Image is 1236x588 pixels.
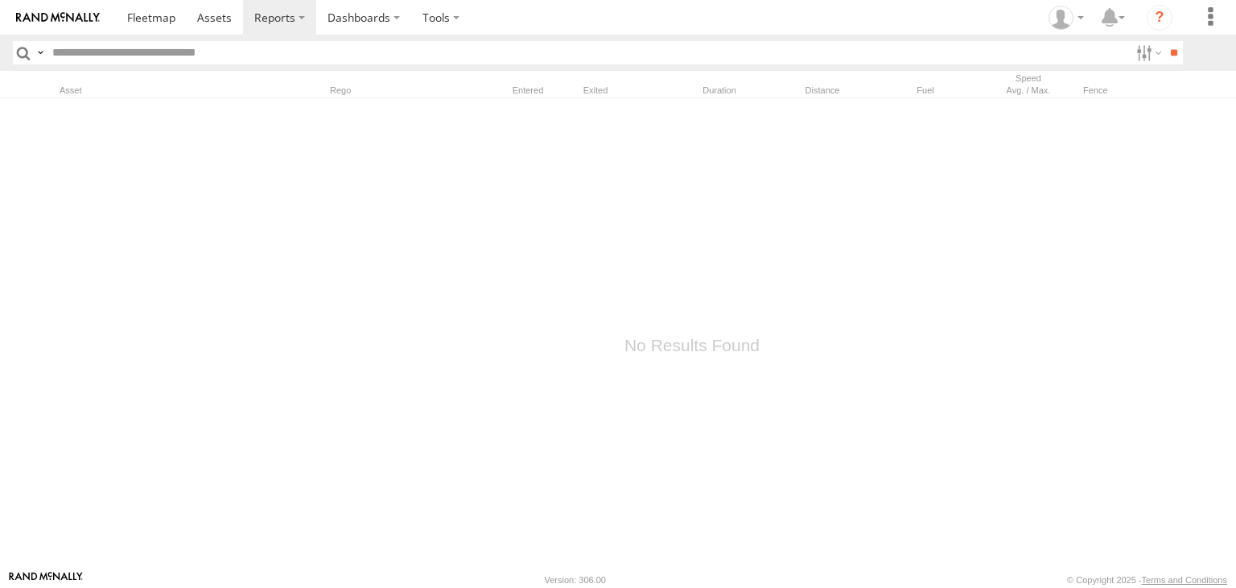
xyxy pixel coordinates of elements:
[16,12,100,23] img: rand-logo.svg
[1043,6,1090,30] div: Zulema McIntosch
[1067,575,1227,585] div: © Copyright 2025 -
[774,85,871,96] div: Distance
[671,85,768,96] div: Duration
[1147,5,1172,31] i: ?
[60,85,285,96] div: Asset
[34,41,47,64] label: Search Query
[877,85,974,96] div: Fuel
[1130,41,1164,64] label: Search Filter Options
[497,85,558,96] div: Entered
[565,85,626,96] div: Exited
[330,85,491,96] div: Rego
[9,572,83,588] a: Visit our Website
[545,575,606,585] div: Version: 306.00
[1142,575,1227,585] a: Terms and Conditions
